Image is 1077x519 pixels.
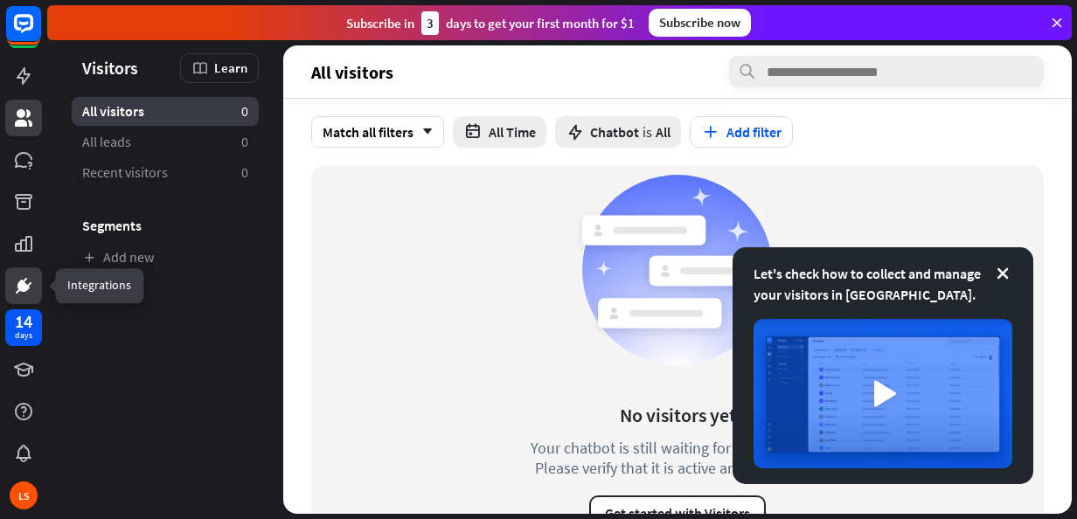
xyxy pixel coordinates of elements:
[72,217,259,234] h3: Segments
[241,133,248,151] aside: 0
[413,127,433,137] i: arrow_down
[15,329,32,342] div: days
[5,309,42,346] a: 14 days
[82,133,131,151] span: All leads
[214,59,247,76] span: Learn
[690,116,793,148] button: Add filter
[498,438,857,478] div: Your chatbot is still waiting for its first visitor. Please verify that it is active and accessible.
[15,314,32,329] div: 14
[311,62,393,82] span: All visitors
[590,123,639,141] span: Chatbot
[10,481,38,509] div: LS
[643,123,652,141] span: is
[754,263,1012,305] div: Let's check how to collect and manage your visitors in [GEOGRAPHIC_DATA].
[656,123,671,141] span: All
[14,7,66,59] button: Open LiveChat chat widget
[754,319,1012,468] img: image
[72,243,259,272] a: Add new
[82,163,168,182] span: Recent visitors
[82,58,138,78] span: Visitors
[620,403,736,427] div: No visitors yet
[649,9,751,37] div: Subscribe now
[241,163,248,182] aside: 0
[82,102,144,121] span: All visitors
[72,158,259,187] a: Recent visitors 0
[346,11,635,35] div: Subscribe in days to get your first month for $1
[311,116,444,148] div: Match all filters
[72,128,259,156] a: All leads 0
[421,11,439,35] div: 3
[241,102,248,121] aside: 0
[453,116,546,148] button: All Time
